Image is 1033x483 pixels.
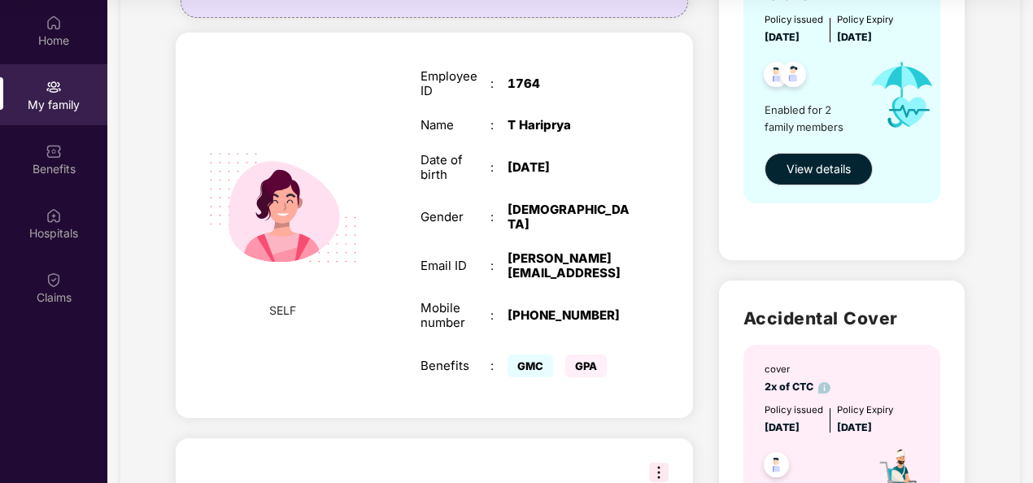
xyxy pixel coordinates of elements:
span: [DATE] [765,31,800,43]
div: Policy Expiry [837,403,893,418]
div: [PHONE_NUMBER] [508,308,630,323]
img: svg+xml;base64,PHN2ZyB4bWxucz0iaHR0cDovL3d3dy53My5vcmcvMjAwMC9zdmciIHdpZHRoPSI0OC45NDMiIGhlaWdodD... [774,57,813,97]
span: GMC [508,355,553,377]
span: SELF [269,302,296,320]
div: : [490,308,508,323]
img: svg+xml;base64,PHN2ZyBpZD0iQ2xhaW0iIHhtbG5zPSJodHRwOi8vd3d3LnczLm9yZy8yMDAwL3N2ZyIgd2lkdGg9IjIwIi... [46,272,62,288]
span: [DATE] [765,421,800,433]
div: Email ID [421,259,490,273]
div: Date of birth [421,153,490,182]
div: [PERSON_NAME][EMAIL_ADDRESS] [508,251,630,281]
h2: Accidental Cover [743,305,940,332]
div: Employee ID [421,69,490,98]
img: svg+xml;base64,PHN2ZyBpZD0iQmVuZWZpdHMiIHhtbG5zPSJodHRwOi8vd3d3LnczLm9yZy8yMDAwL3N2ZyIgd2lkdGg9Ij... [46,143,62,159]
div: : [490,76,508,91]
div: Policy Expiry [837,13,893,28]
button: View details [765,153,873,185]
img: svg+xml;base64,PHN2ZyB4bWxucz0iaHR0cDovL3d3dy53My5vcmcvMjAwMC9zdmciIHdpZHRoPSI0OC45NDMiIGhlaWdodD... [756,57,796,97]
span: [DATE] [837,421,872,433]
div: : [490,210,508,224]
img: svg+xml;base64,PHN2ZyBpZD0iSG9tZSIgeG1sbnM9Imh0dHA6Ly93d3cudzMub3JnLzIwMDAvc3ZnIiB3aWR0aD0iMjAiIG... [46,15,62,31]
span: Enabled for 2 family members [765,102,856,135]
div: : [490,359,508,373]
img: svg+xml;base64,PHN2ZyB3aWR0aD0iMjAiIGhlaWdodD0iMjAiIHZpZXdCb3g9IjAgMCAyMCAyMCIgZmlsbD0ibm9uZSIgeG... [46,79,62,95]
div: Gender [421,210,490,224]
img: svg+xml;base64,PHN2ZyB4bWxucz0iaHR0cDovL3d3dy53My5vcmcvMjAwMC9zdmciIHdpZHRoPSIyMjQiIGhlaWdodD0iMT... [190,114,377,302]
span: View details [787,160,851,178]
div: : [490,259,508,273]
div: Mobile number [421,301,490,330]
div: [DATE] [508,160,630,175]
div: : [490,118,508,133]
img: info [818,382,830,394]
div: cover [765,363,830,377]
div: T Hariprya [508,118,630,133]
div: 1764 [508,76,630,91]
div: [DEMOGRAPHIC_DATA] [508,202,630,232]
div: Policy issued [765,13,823,28]
img: svg+xml;base64,PHN2ZyB3aWR0aD0iMzIiIGhlaWdodD0iMzIiIHZpZXdCb3g9IjAgMCAzMiAzMiIgZmlsbD0ibm9uZSIgeG... [649,463,669,482]
div: : [490,160,508,175]
div: Name [421,118,490,133]
div: Policy issued [765,403,823,418]
span: GPA [565,355,607,377]
img: svg+xml;base64,PHN2ZyBpZD0iSG9zcGl0YWxzIiB4bWxucz0iaHR0cDovL3d3dy53My5vcmcvMjAwMC9zdmciIHdpZHRoPS... [46,207,62,224]
span: 2x of CTC [765,381,830,393]
div: Benefits [421,359,490,373]
span: [DATE] [837,31,872,43]
img: icon [856,46,948,145]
